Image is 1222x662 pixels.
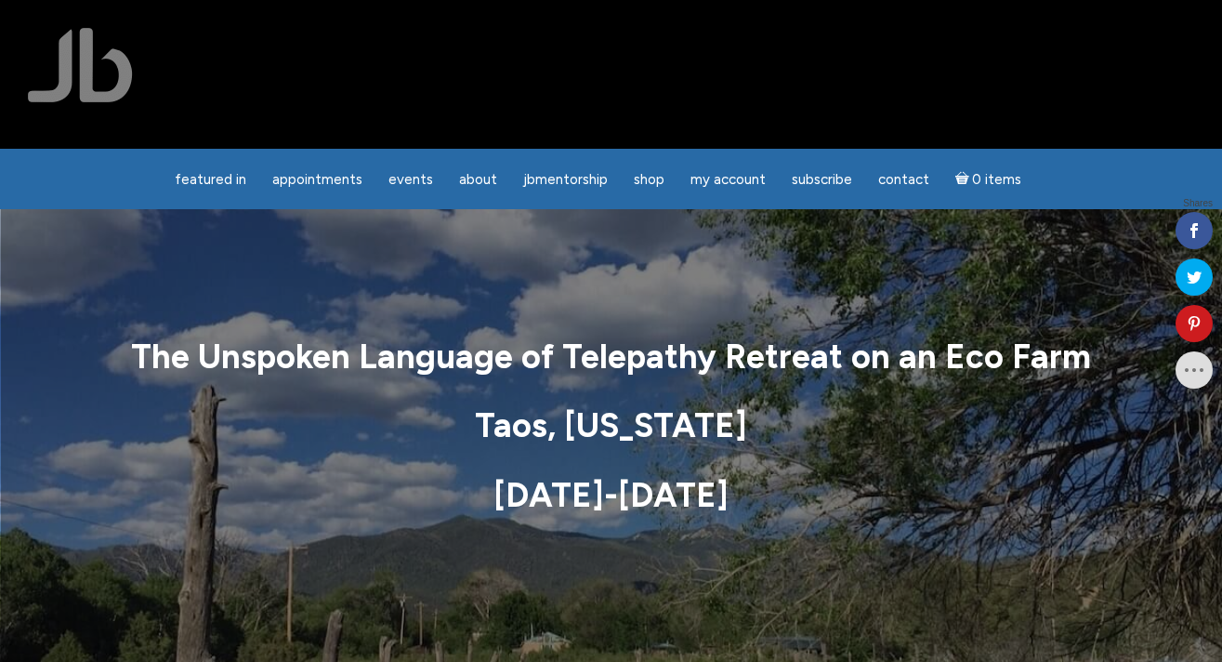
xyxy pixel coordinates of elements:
i: Cart [955,171,973,188]
a: My Account [679,162,777,198]
strong: Taos, [US_STATE] [475,405,747,445]
span: Appointments [272,171,362,188]
span: Shop [634,171,664,188]
strong: The Unspoken Language of Telepathy Retreat on an Eco Farm [131,337,1091,377]
a: JBMentorship [512,162,619,198]
a: Shop [623,162,676,198]
a: Cart0 items [944,160,1033,198]
span: Events [388,171,433,188]
span: About [459,171,497,188]
span: featured in [175,171,246,188]
a: featured in [164,162,257,198]
span: JBMentorship [523,171,608,188]
a: Contact [867,162,940,198]
span: Shares [1183,199,1213,208]
a: Appointments [261,162,374,198]
span: Contact [878,171,929,188]
img: Jamie Butler. The Everyday Medium [28,28,133,102]
strong: [DATE]-[DATE] [493,475,729,515]
span: My Account [690,171,766,188]
a: About [448,162,508,198]
span: Subscribe [792,171,852,188]
a: Events [377,162,444,198]
a: Subscribe [781,162,863,198]
span: 0 items [972,173,1021,187]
